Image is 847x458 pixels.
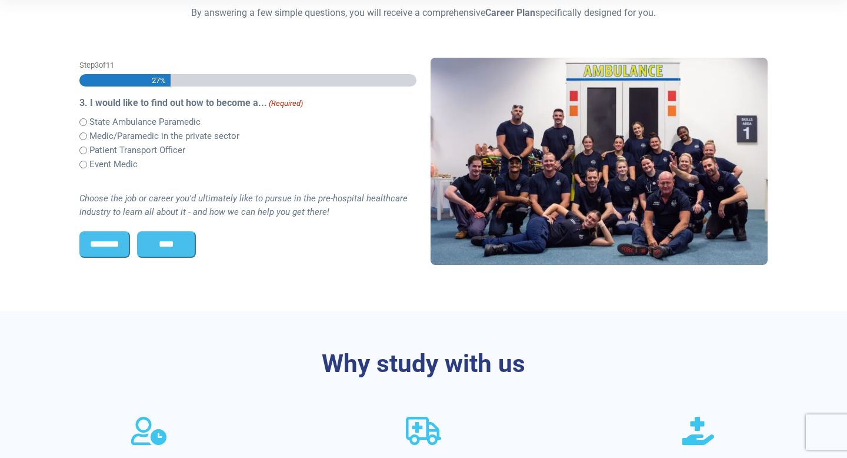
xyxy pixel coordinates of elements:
span: 27% [151,74,166,87]
label: Medic/Paramedic in the private sector [89,130,239,143]
p: Step of [79,59,416,71]
legend: 3. I would like to find out how to become a... [79,96,416,110]
h3: Why study with us [79,349,768,379]
p: By answering a few simple questions, you will receive a comprehensive specifically designed for you. [79,6,768,20]
i: Choose the job or career you'd ultimately like to pursue in the pre-hospital healthcare industry ... [79,193,408,217]
label: State Ambulance Paramedic [89,115,201,129]
strong: Career Plan [485,7,535,18]
label: Event Medic [89,158,138,171]
span: 11 [106,61,114,69]
span: 3 [95,61,99,69]
label: Patient Transport Officer [89,144,185,157]
span: (Required) [268,98,304,109]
